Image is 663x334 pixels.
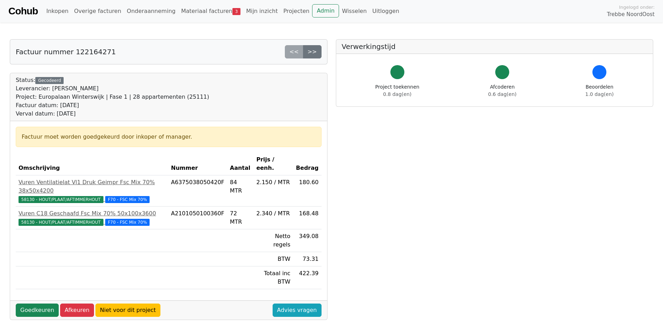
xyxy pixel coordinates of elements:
[232,8,240,15] span: 3
[16,48,116,56] h5: Factuur nummer 122164271
[253,229,293,252] td: Netto regels
[383,91,411,97] span: 0.8 dag(en)
[60,304,94,317] a: Afkeuren
[253,153,293,175] th: Prijs / eenh.
[16,84,209,93] div: Leverancier: [PERSON_NAME]
[312,4,339,18] a: Admin
[19,196,103,203] span: 58130 - HOUT/PLAAT/AFTIMMERHOUT
[585,91,614,97] span: 1.0 dag(en)
[488,83,517,98] div: Afcoderen
[19,219,103,226] span: 58130 - HOUT/PLAAT/AFTIMMERHOUT
[19,209,165,218] div: Vuren C18 Geschaafd Fsc Mix 70% 50x100x3600
[227,153,254,175] th: Aantal
[19,178,165,203] a: Vuren Ventilatielat Vl1 Druk Geimpr Fsc Mix 70% 38x50x420058130 - HOUT/PLAAT/AFTIMMERHOUT F70 - F...
[178,4,243,18] a: Materiaal facturen3
[16,101,209,110] div: Factuur datum: [DATE]
[19,178,165,195] div: Vuren Ventilatielat Vl1 Druk Geimpr Fsc Mix 70% 38x50x4200
[293,252,322,266] td: 73.31
[585,83,614,98] div: Beoordelen
[105,196,150,203] span: F70 - FSC Mix 70%
[607,11,655,19] span: Trebbe NoordOost
[243,4,281,18] a: Mijn inzicht
[230,209,251,226] div: 72 MTR
[293,175,322,207] td: 180.60
[253,252,293,266] td: BTW
[303,45,322,58] a: >>
[43,4,71,18] a: Inkopen
[168,175,227,207] td: A6375038050420F
[342,42,648,51] h5: Verwerkingstijd
[35,77,64,84] div: Gecodeerd
[293,229,322,252] td: 349.08
[16,110,209,118] div: Verval datum: [DATE]
[8,3,38,20] a: Cohub
[369,4,402,18] a: Uitloggen
[105,219,150,226] span: F70 - FSC Mix 70%
[293,207,322,229] td: 168.48
[71,4,124,18] a: Overige facturen
[168,207,227,229] td: A2101050100360F
[339,4,369,18] a: Wisselen
[488,91,517,97] span: 0.6 dag(en)
[293,266,322,289] td: 422.39
[16,93,209,101] div: Project: Europalaan Winterswijk | Fase 1 | 28 appartementen (25111)
[95,304,160,317] a: Niet voor dit project
[375,83,419,98] div: Project toekennen
[273,304,322,317] a: Advies vragen
[256,209,290,218] div: 2.340 / MTR
[124,4,178,18] a: Onderaanneming
[256,178,290,187] div: 2.150 / MTR
[253,266,293,289] td: Totaal inc BTW
[293,153,322,175] th: Bedrag
[16,153,168,175] th: Omschrijving
[16,304,59,317] a: Goedkeuren
[230,178,251,195] div: 84 MTR
[168,153,227,175] th: Nummer
[16,76,209,118] div: Status:
[619,4,655,11] span: Ingelogd onder:
[281,4,312,18] a: Projecten
[19,209,165,226] a: Vuren C18 Geschaafd Fsc Mix 70% 50x100x360058130 - HOUT/PLAAT/AFTIMMERHOUT F70 - FSC Mix 70%
[22,133,316,141] div: Factuur moet worden goedgekeurd door inkoper of manager.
